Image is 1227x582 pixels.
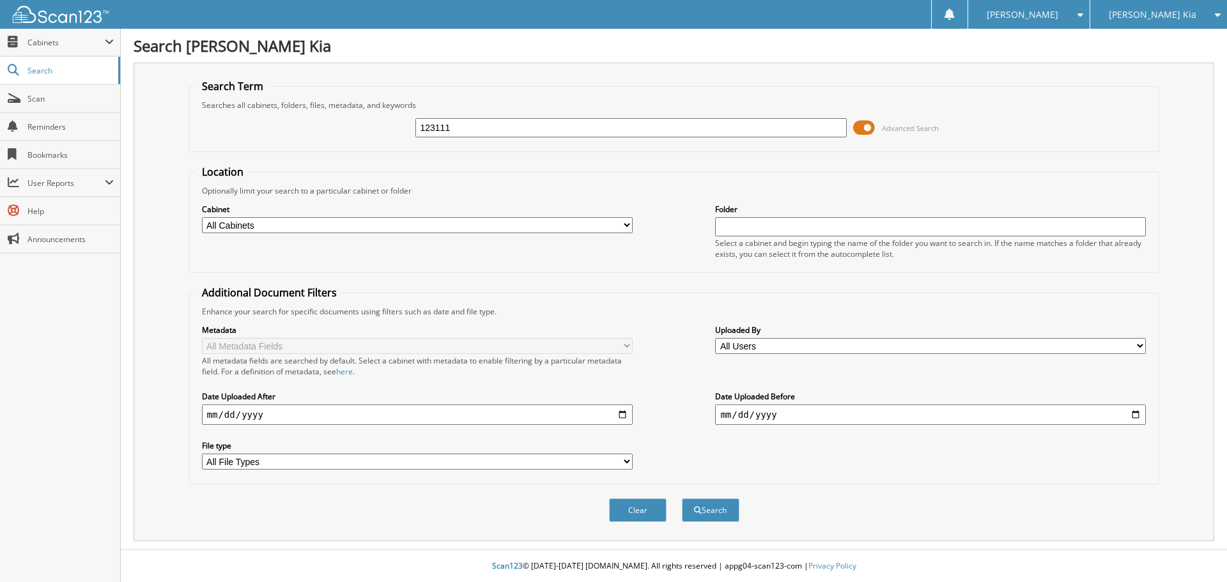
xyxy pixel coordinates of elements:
span: Scan [27,93,114,104]
label: Metadata [202,325,633,335]
h1: Search [PERSON_NAME] Kia [134,35,1214,56]
label: Date Uploaded After [202,391,633,402]
label: File type [202,440,633,451]
span: User Reports [27,178,105,188]
span: [PERSON_NAME] [987,11,1058,19]
a: here [336,366,353,377]
span: Cabinets [27,37,105,48]
input: start [202,404,633,425]
div: © [DATE]-[DATE] [DOMAIN_NAME]. All rights reserved | appg04-scan123-com | [121,551,1227,582]
legend: Location [196,165,250,179]
label: Cabinet [202,204,633,215]
a: Privacy Policy [808,560,856,571]
span: Search [27,65,112,76]
iframe: Chat Widget [1163,521,1227,582]
div: Enhance your search for specific documents using filters such as date and file type. [196,306,1153,317]
span: Help [27,206,114,217]
label: Date Uploaded Before [715,391,1146,402]
input: end [715,404,1146,425]
button: Search [682,498,739,522]
div: All metadata fields are searched by default. Select a cabinet with metadata to enable filtering b... [202,355,633,377]
span: Announcements [27,234,114,245]
div: Select a cabinet and begin typing the name of the folder you want to search in. If the name match... [715,238,1146,259]
div: Optionally limit your search to a particular cabinet or folder [196,185,1153,196]
span: Reminders [27,121,114,132]
legend: Search Term [196,79,270,93]
label: Folder [715,204,1146,215]
button: Clear [609,498,667,522]
span: Advanced Search [882,123,939,133]
img: scan123-logo-white.svg [13,6,109,23]
span: [PERSON_NAME] Kia [1109,11,1196,19]
span: Bookmarks [27,149,114,160]
div: Searches all cabinets, folders, files, metadata, and keywords [196,100,1153,111]
span: Scan123 [492,560,523,571]
label: Uploaded By [715,325,1146,335]
legend: Additional Document Filters [196,286,343,300]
